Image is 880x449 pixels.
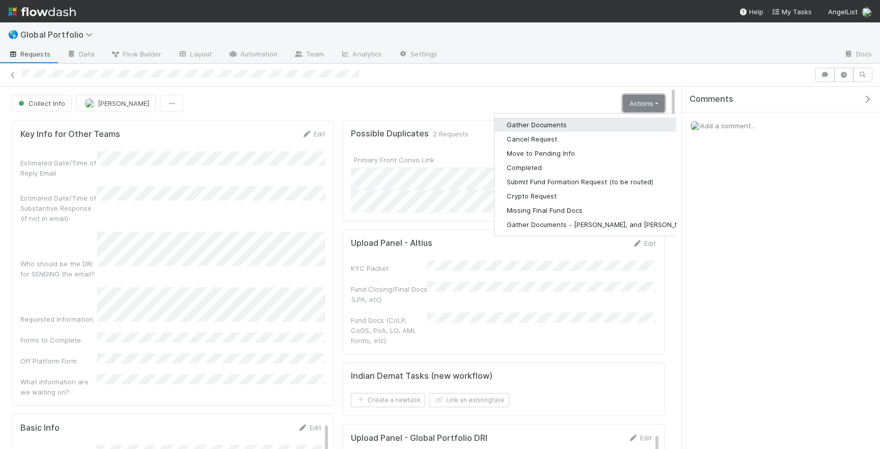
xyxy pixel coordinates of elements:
[836,47,880,63] a: Docs
[76,95,156,112] button: [PERSON_NAME]
[20,259,97,279] div: Who should be the DRI for SENDING the email?
[8,30,18,39] span: 🌎
[111,49,161,59] span: Flow Builder
[8,49,50,59] span: Requests
[354,155,434,165] span: Primary Front Convo Link
[632,239,656,247] a: Edit
[351,129,429,139] h5: Possible Duplicates
[494,217,707,232] button: Gather Documents - [PERSON_NAME], and [PERSON_NAME]
[690,121,700,131] img: avatar_e0ab5a02-4425-4644-8eca-231d5bcccdf4.png
[351,433,487,443] h5: Upload Panel - Global Portfolio DRI
[739,7,763,17] div: Help
[20,129,120,139] h5: Key Info for Other Teams
[332,47,390,63] a: Analytics
[220,47,286,63] a: Automation
[772,8,812,16] span: My Tasks
[351,238,432,248] h5: Upload Panel - Altius
[494,175,707,189] button: Submit Fund Formation Request (to be routed)
[20,335,97,345] div: Forms to Complete
[20,158,97,178] div: Estimated Date/Time of Reply Email
[351,263,427,273] div: KYC Packet
[85,98,95,108] img: avatar_e0ab5a02-4425-4644-8eca-231d5bcccdf4.png
[12,95,72,112] button: Collect Info
[286,47,332,63] a: Team
[494,146,707,160] button: Move to Pending Info
[351,284,427,304] div: Fund Closing/Final Docs (LPA, etc)
[301,130,325,138] a: Edit
[20,193,97,223] div: Estimated Date/Time of Substantive Response (if not in email)
[862,7,872,17] img: avatar_e0ab5a02-4425-4644-8eca-231d5bcccdf4.png
[297,424,321,432] a: Edit
[59,47,102,63] a: Data
[772,7,812,17] a: My Tasks
[170,47,220,63] a: Layout
[20,423,60,433] h5: Basic Info
[390,47,446,63] a: Settings
[494,203,707,217] button: Missing Final Fund Docs
[690,94,733,104] span: Comments
[20,356,97,366] div: Off Platform Form
[20,30,98,40] span: Global Portfolio
[700,122,755,130] span: Add a comment...
[20,314,97,324] div: Requested Information
[351,315,427,346] div: Fund Docs (CoLP, CoGS, PoA, LO, AML Forms, etc)
[494,132,707,146] button: Cancel Request
[102,47,170,63] a: Flow Builder
[433,129,469,139] span: 2 Requests
[494,118,707,132] button: Gather Documents
[98,99,149,107] span: [PERSON_NAME]
[351,371,492,381] h5: Indian Demat Tasks (new workflow)
[8,3,76,20] img: logo-inverted-e16ddd16eac7371096b0.svg
[16,99,65,107] span: Collect Info
[20,377,97,397] div: What information are we waiting on?
[623,95,665,112] a: Actions
[351,393,425,407] button: Create a newtask
[628,434,652,442] a: Edit
[828,8,858,16] span: AngelList
[429,393,509,407] button: Link an existingtask
[494,160,707,175] button: Completed
[494,189,707,203] button: Crypto Request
